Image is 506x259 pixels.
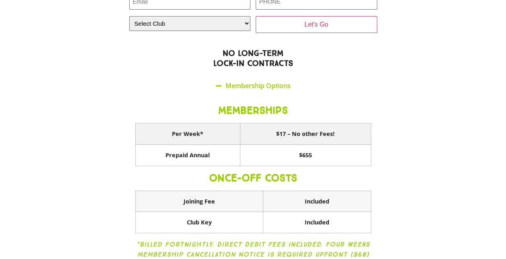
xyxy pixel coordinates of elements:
th: Joining Fee [135,191,263,212]
th: Prepaid Annual [135,145,240,166]
input: Let's Go [256,16,377,33]
th: Club Key [135,212,263,233]
h3: MEMBERSHIPS [135,105,371,117]
div: Membership Options [129,76,377,95]
th: Included [263,212,371,233]
th: $17 – No other Fees! [240,123,371,145]
h2: NO LONG-TERM LOCK-IN CONTRACTS [76,48,430,68]
th: Per Week* [135,123,240,145]
th: Included [263,191,371,212]
a: Membership Options [225,81,291,90]
th: $655 [240,145,371,166]
h3: ONCE-OFF COSTS [135,172,371,184]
